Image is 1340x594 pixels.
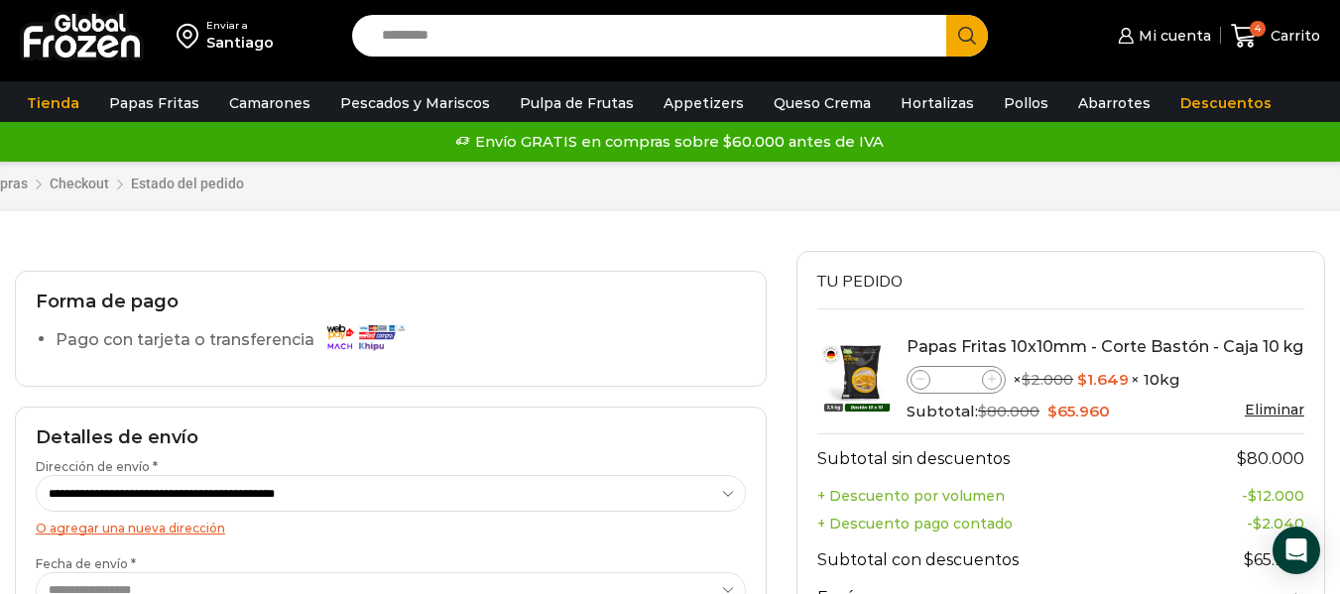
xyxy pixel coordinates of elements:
[177,19,206,53] img: address-field-icon.svg
[891,84,984,122] a: Hortalizas
[1022,370,1073,389] bdi: 2.000
[930,368,982,392] input: Product quantity
[36,475,746,512] select: Dirección de envío *
[206,33,274,53] div: Santiago
[1253,515,1262,533] span: $
[1253,515,1304,533] bdi: 2.040
[946,15,988,57] button: Search button
[1250,21,1266,37] span: 4
[1244,550,1254,569] span: $
[99,84,209,122] a: Papas Fritas
[1172,510,1304,537] td: -
[1266,26,1320,46] span: Carrito
[56,323,416,358] label: Pago con tarjeta o transferencia
[320,319,410,354] img: Pago con tarjeta o transferencia
[907,401,1304,422] div: Subtotal:
[1134,26,1211,46] span: Mi cuenta
[817,537,1172,583] th: Subtotal con descuentos
[994,84,1058,122] a: Pollos
[817,433,1172,482] th: Subtotal sin descuentos
[1273,527,1320,574] div: Open Intercom Messenger
[1077,370,1129,389] bdi: 1.649
[1077,370,1087,389] span: $
[1237,449,1247,468] span: $
[1231,13,1320,59] a: 4 Carrito
[1172,482,1304,510] td: -
[1248,487,1257,505] span: $
[219,84,320,122] a: Camarones
[1047,402,1057,420] span: $
[817,510,1172,537] th: + Descuento pago contado
[1245,401,1304,418] a: Eliminar
[17,84,89,122] a: Tienda
[330,84,500,122] a: Pescados y Mariscos
[36,427,746,449] h2: Detalles de envío
[36,458,746,512] label: Dirección de envío *
[1170,84,1281,122] a: Descuentos
[817,271,903,293] span: Tu pedido
[978,402,987,420] span: $
[510,84,644,122] a: Pulpa de Frutas
[1113,16,1210,56] a: Mi cuenta
[206,19,274,33] div: Enviar a
[1068,84,1160,122] a: Abarrotes
[1047,402,1110,420] bdi: 65.960
[764,84,881,122] a: Queso Crema
[654,84,754,122] a: Appetizers
[907,337,1303,356] a: Papas Fritas 10x10mm - Corte Bastón - Caja 10 kg
[1022,370,1031,389] span: $
[1248,487,1304,505] bdi: 12.000
[36,292,746,313] h2: Forma de pago
[817,482,1172,510] th: + Descuento por volumen
[1237,449,1304,468] bdi: 80.000
[978,402,1039,420] bdi: 80.000
[1244,550,1304,569] bdi: 65.960
[36,521,225,535] a: O agregar una nueva dirección
[907,366,1304,394] div: × × 10kg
